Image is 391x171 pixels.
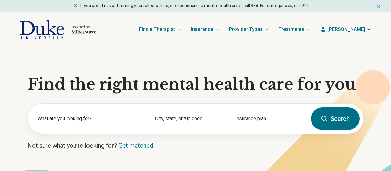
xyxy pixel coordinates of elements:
a: Treatments [279,17,310,42]
span: Treatments [279,25,304,34]
a: Provider Types [229,17,269,42]
a: Insurance [191,17,219,42]
button: [PERSON_NAME] [320,26,371,33]
label: What are you looking for? [38,115,140,122]
span: Provider Types [229,25,263,34]
span: Insurance [191,25,213,34]
a: Find a Therapist [139,17,181,42]
span: [PERSON_NAME] [327,26,365,33]
p: Not sure what you’re looking for? [27,141,364,150]
button: Dismiss [375,2,381,10]
h1: Find the right mental health care for you [27,75,364,94]
a: Get matched [119,142,153,149]
p: If you are at risk of harming yourself or others, or experiencing a mental health crisis, call 98... [80,2,310,9]
span: Find a Therapist [139,25,175,34]
p: powered by [72,24,96,29]
button: Search [311,107,360,130]
a: Home page [20,20,96,39]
